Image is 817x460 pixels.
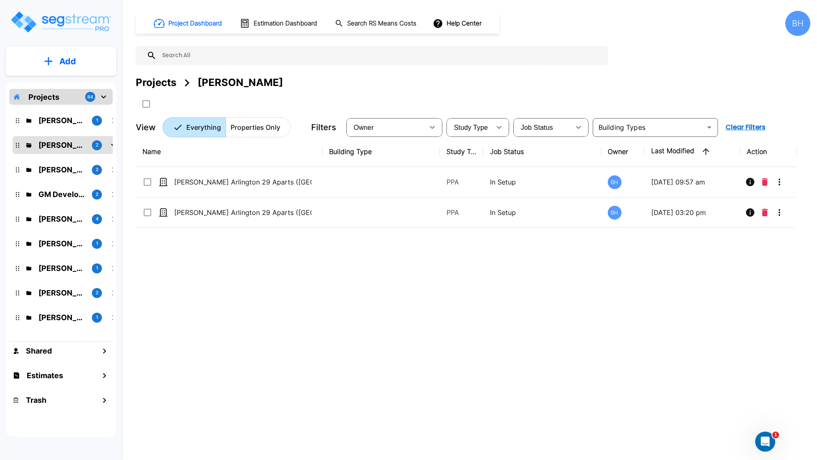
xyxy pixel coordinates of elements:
p: Filters [311,121,336,134]
span: 1 [772,432,779,438]
p: 1 [96,240,98,247]
p: Tom Patel 2024 [38,263,85,274]
p: PPA [447,207,477,217]
button: Delete [759,204,771,221]
p: View [136,121,156,134]
th: Study Type [440,136,483,167]
div: Select [515,116,570,139]
button: More-Options [771,174,788,190]
p: Properties Only [231,122,280,132]
p: In Setup [490,207,594,217]
div: BH [785,11,810,36]
span: Owner [354,124,374,131]
h1: Shared [26,345,52,356]
p: Everything [186,122,221,132]
h1: Search RS Means Costs [347,19,416,28]
button: Estimation Dashboard [236,15,322,32]
p: 84 [87,94,93,101]
th: Owner [601,136,644,167]
p: 2 [96,142,99,149]
p: 2 [96,289,99,296]
button: Project Dashboard [150,14,226,33]
p: Dharmesh Ahir [38,213,85,225]
th: Last Modified [644,136,740,167]
p: [DATE] 03:20 pm [651,207,733,217]
div: Select [448,116,491,139]
button: Everything [162,117,226,137]
div: Select [348,116,424,139]
p: GM Development [38,189,85,200]
iframe: Intercom live chat [755,432,775,452]
button: More-Options [771,204,788,221]
p: 1 [96,117,98,124]
p: James Aldrich [38,164,85,175]
input: Building Types [595,121,702,133]
p: In Setup [490,177,594,187]
button: Properties Only [226,117,291,137]
th: Name [136,136,322,167]
th: Action [740,136,797,167]
span: Job Status [521,124,553,131]
p: Add [59,55,76,68]
p: 2 [96,191,99,198]
h1: Estimates [27,370,63,381]
p: Projects [28,91,59,103]
div: BH [608,175,622,189]
p: [PERSON_NAME] Arlington 29 Aparts ([GEOGRAPHIC_DATA])_v2 [174,207,312,217]
p: Bill Metzler [38,287,85,298]
button: SelectAll [138,96,155,112]
h1: Trash [26,394,46,406]
h1: Estimation Dashboard [254,19,317,28]
span: Study Type [454,124,488,131]
p: 1 [96,265,98,272]
p: [PERSON_NAME] Arlington 29 Aparts ([GEOGRAPHIC_DATA]) [174,177,312,187]
p: Dwight Manley [38,115,85,126]
button: Search RS Means Costs [332,15,421,32]
p: 2 [96,166,99,173]
button: Help Center [431,15,485,31]
div: Projects [136,75,176,90]
button: Add [6,49,116,73]
button: Delete [759,174,771,190]
p: PPA [447,177,477,187]
th: Job Status [483,136,601,167]
div: BH [608,206,622,220]
p: 4 [96,215,99,222]
button: Open [703,121,715,133]
p: [DATE] 09:57 am [651,177,733,187]
button: Info [742,174,759,190]
button: Info [742,204,759,221]
h1: Project Dashboard [168,19,222,28]
th: Building Type [322,136,440,167]
div: Platform [162,117,291,137]
div: [PERSON_NAME] [198,75,283,90]
img: Logo [10,10,112,34]
p: Lena Vergara [38,312,85,323]
p: 1 [96,314,98,321]
button: Clear Filters [722,119,769,136]
p: Scott Thomas [38,238,85,249]
input: Search All [157,46,604,65]
p: Thomas Bittner [38,139,85,151]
